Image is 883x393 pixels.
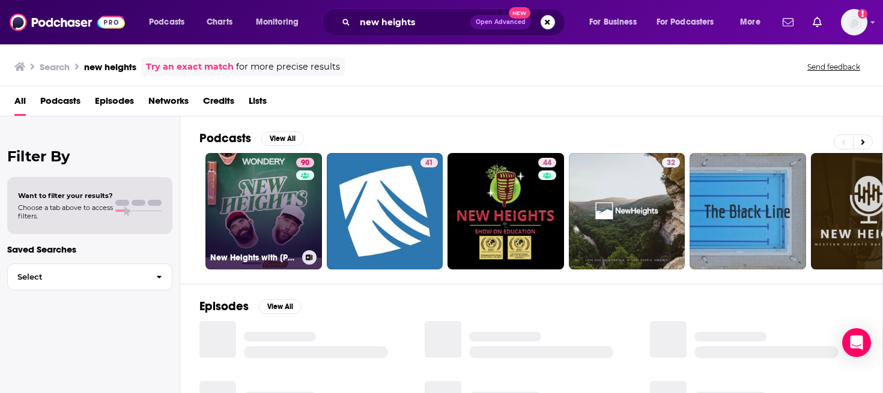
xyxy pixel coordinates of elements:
[10,11,125,34] img: Podchaser - Follow, Share and Rate Podcasts
[203,91,234,116] a: Credits
[18,191,113,200] span: Want to filter your results?
[842,328,871,357] div: Open Intercom Messenger
[14,91,26,116] a: All
[425,157,433,169] span: 41
[149,14,184,31] span: Podcasts
[247,13,314,32] button: open menu
[7,263,172,290] button: Select
[199,131,304,146] a: PodcastsView All
[84,61,136,73] h3: new heights
[95,91,134,116] a: Episodes
[199,299,249,314] h2: Episodes
[470,15,531,29] button: Open AdvancedNew
[543,157,551,169] span: 44
[205,153,322,269] a: 90New Heights with [PERSON_NAME] & [PERSON_NAME]
[333,8,577,36] div: Search podcasts, credits, & more...
[148,91,189,116] a: Networks
[141,13,200,32] button: open menu
[146,60,234,74] a: Try an exact match
[40,61,70,73] h3: Search
[236,60,340,74] span: for more precise results
[569,153,685,269] a: 32
[18,203,113,220] span: Choose a tab above to access filters.
[476,19,526,25] span: Open Advanced
[732,13,775,32] button: open menu
[8,273,147,281] span: Select
[210,253,297,263] h3: New Heights with [PERSON_NAME] & [PERSON_NAME]
[258,299,302,314] button: View All
[448,153,564,269] a: 44
[199,131,251,146] h2: Podcasts
[327,153,443,269] a: 41
[199,13,240,32] a: Charts
[657,14,714,31] span: For Podcasters
[581,13,652,32] button: open menu
[589,14,637,31] span: For Business
[740,14,760,31] span: More
[538,158,556,167] a: 44
[841,9,867,35] img: User Profile
[858,9,867,19] svg: Add a profile image
[261,131,304,146] button: View All
[207,14,232,31] span: Charts
[7,244,172,255] p: Saved Searches
[301,157,309,169] span: 90
[7,148,172,165] h2: Filter By
[256,14,299,31] span: Monitoring
[355,13,470,32] input: Search podcasts, credits, & more...
[509,7,530,19] span: New
[420,158,438,167] a: 41
[40,91,80,116] a: Podcasts
[199,299,302,314] a: EpisodesView All
[662,158,680,167] a: 32
[804,62,864,72] button: Send feedback
[841,9,867,35] button: Show profile menu
[841,9,867,35] span: Logged in as khileman
[778,12,798,32] a: Show notifications dropdown
[808,12,827,32] a: Show notifications dropdown
[649,13,732,32] button: open menu
[249,91,267,116] a: Lists
[667,157,675,169] span: 32
[296,158,314,167] a: 90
